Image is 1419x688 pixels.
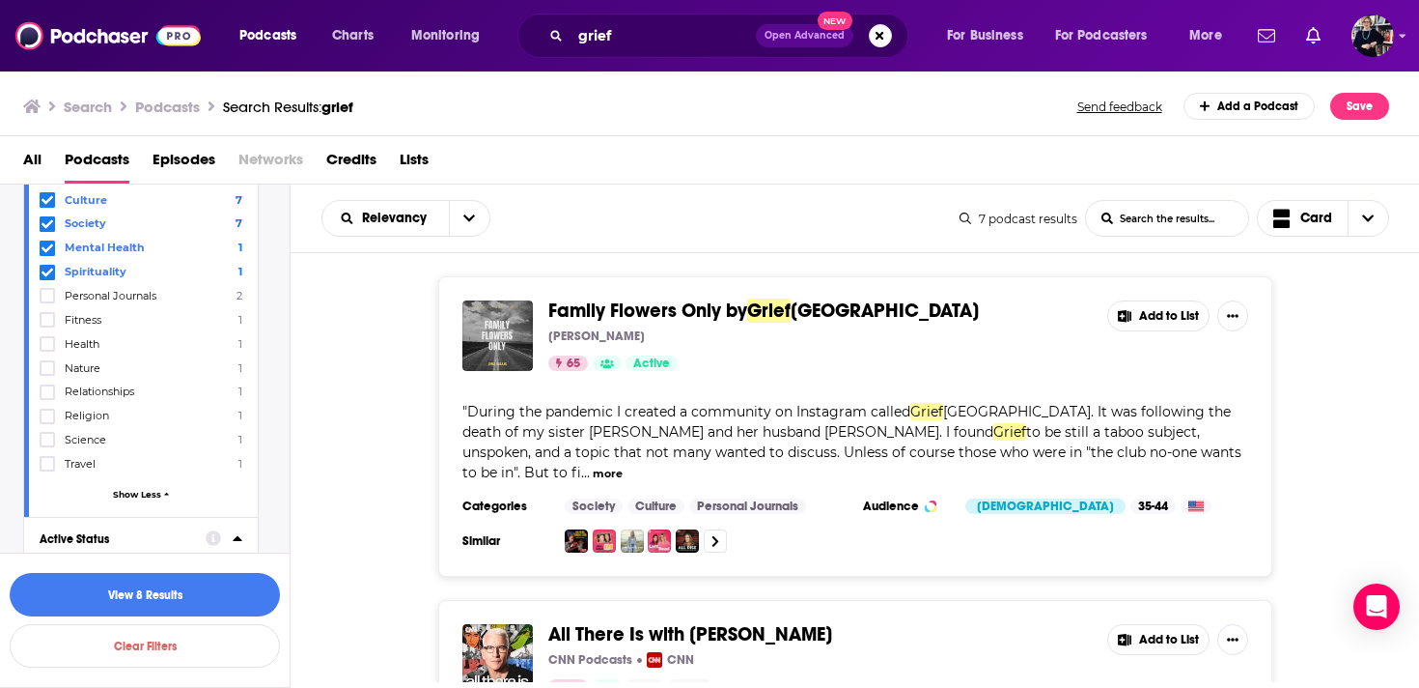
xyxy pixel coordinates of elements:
[993,423,1026,441] span: Grief
[581,464,590,481] span: ...
[965,499,1126,514] div: [DEMOGRAPHIC_DATA]
[65,216,106,230] span: Society
[689,499,806,514] a: Personal Journals
[960,212,1077,226] div: 7 podcast results
[65,289,156,302] span: Personal Journals
[320,20,385,51] a: Charts
[65,144,129,184] a: Podcasts
[627,499,684,514] a: Culture
[676,530,699,553] img: All Rise: The Ashling Murphy Murder Trial
[23,144,42,184] a: All
[65,265,126,278] span: Spirituality
[65,457,96,471] span: Travel
[536,14,927,58] div: Search podcasts, credits, & more...
[238,457,242,471] span: 1
[238,265,242,278] span: 1
[236,289,242,302] span: 2
[332,22,374,49] span: Charts
[1330,93,1389,120] button: Save
[398,20,505,51] button: open menu
[548,356,588,371] a: 65
[400,144,429,184] a: Lists
[791,299,979,323] span: [GEOGRAPHIC_DATA]
[65,433,106,446] span: Science
[326,144,376,184] a: Credits
[238,433,242,446] span: 1
[910,403,943,420] span: Grief
[567,355,580,374] span: 65
[818,12,852,30] span: New
[1351,14,1394,57] button: Show profile menu
[648,530,671,553] img: Left On Read
[322,212,449,225] button: open menu
[1250,19,1283,52] a: Show notifications dropdown
[1217,301,1248,331] button: Show More Button
[863,499,950,514] h3: Audience
[40,489,242,500] button: Show Less
[64,98,112,116] h3: Search
[223,98,353,116] div: Search Results:
[1351,14,1394,57] span: Logged in as ndewey
[321,98,353,116] span: grief
[1107,624,1210,655] button: Add to List
[756,24,853,47] button: Open AdvancedNew
[15,17,201,54] img: Podchaser - Follow, Share and Rate Podcasts
[238,144,303,184] span: Networks
[548,329,645,344] p: [PERSON_NAME]
[1298,19,1328,52] a: Show notifications dropdown
[565,530,588,553] img: Big News Coming Soon Podcast
[10,624,280,668] button: Clear Filters
[621,530,644,553] img: Unspoken by Dr Clodagh Campbell
[65,385,134,398] span: Relationships
[238,361,242,375] span: 1
[449,201,489,236] button: open menu
[548,299,747,323] span: Family Flowers Only by
[1257,200,1390,237] h2: Choose View
[10,573,280,616] button: View 8 Results
[238,337,242,351] span: 1
[933,20,1047,51] button: open menu
[1071,99,1168,115] button: Send feedback
[223,98,353,116] a: Search Results:grief
[626,356,678,371] a: Active
[462,533,549,549] h3: Similar
[411,22,480,49] span: Monitoring
[238,385,242,398] span: 1
[321,200,490,237] h2: Choose List sort
[565,499,623,514] a: Society
[40,526,206,550] button: Active Status
[236,216,242,230] span: 7
[593,530,616,553] a: Jenny and Mairead Now
[1351,14,1394,57] img: User Profile
[1043,20,1176,51] button: open menu
[647,652,662,668] img: CNN
[226,20,321,51] button: open menu
[667,652,694,668] p: CNN
[633,355,670,374] span: Active
[467,403,910,420] span: During the pandemic I created a community on Instagram called
[153,144,215,184] a: Episodes
[135,98,200,116] h3: Podcasts
[462,301,533,371] img: Family Flowers Only by Grief Ireland
[462,499,549,514] h3: Categories
[548,301,979,322] a: Family Flowers Only byGrief[GEOGRAPHIC_DATA]
[1176,20,1246,51] button: open menu
[236,193,242,207] span: 7
[239,22,296,49] span: Podcasts
[462,403,1241,481] span: "
[1189,22,1222,49] span: More
[65,409,109,422] span: Religion
[747,299,791,323] span: Grief
[593,466,623,482] button: more
[1183,93,1316,120] a: Add a Podcast
[65,313,101,327] span: Fitness
[238,241,242,254] span: 1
